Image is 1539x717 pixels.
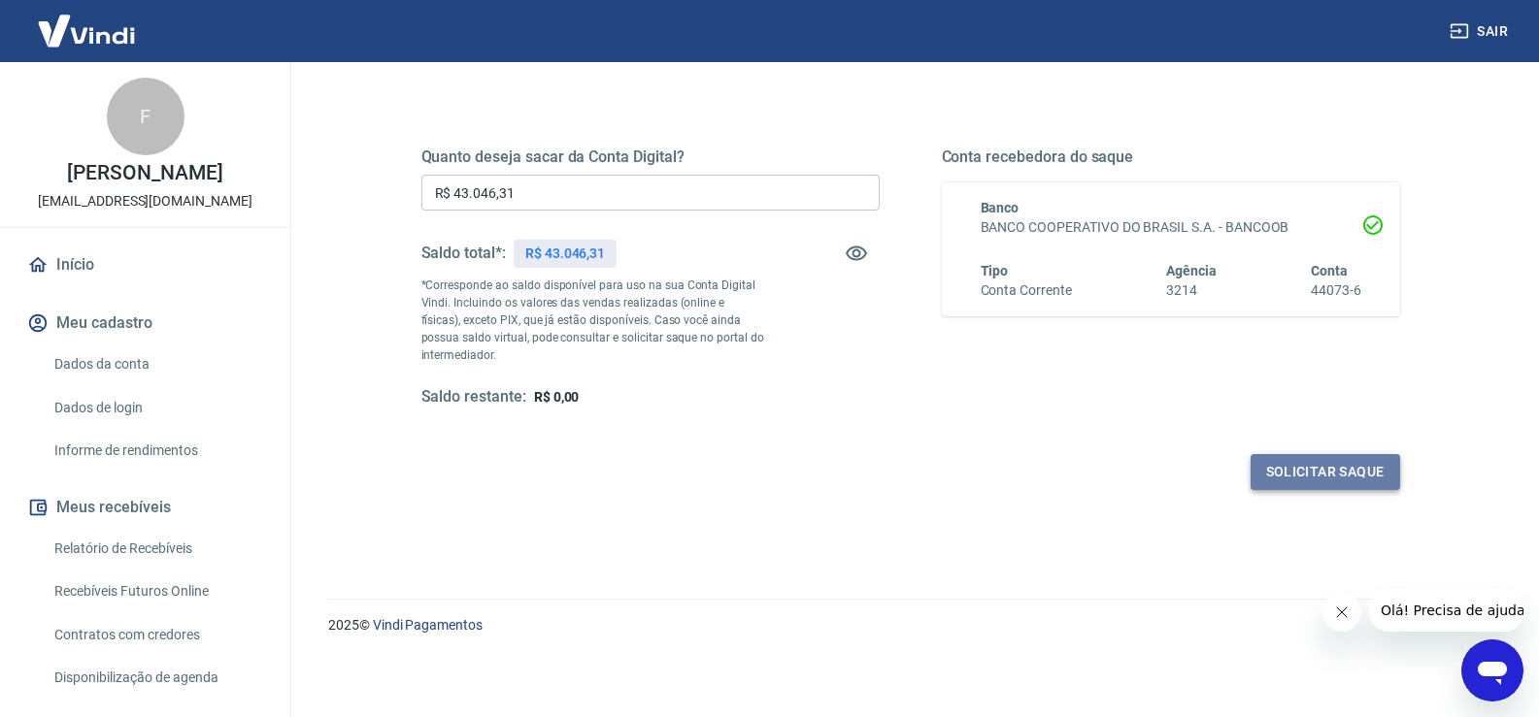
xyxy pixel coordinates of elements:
[942,147,1400,167] h5: Conta recebedora do saque
[421,277,765,364] p: *Corresponde ao saldo disponível para uso na sua Conta Digital Vindi. Incluindo os valores das ve...
[47,571,267,611] a: Recebíveis Futuros Online
[23,1,150,60] img: Vindi
[1461,639,1523,701] iframe: Botão para abrir a janela de mensagens
[534,389,580,405] span: R$ 0,00
[107,78,184,155] div: F
[1322,593,1361,632] iframe: Fechar mensagem
[421,244,506,263] h5: Saldo total*:
[421,147,880,167] h5: Quanto deseja sacar da Conta Digital?
[525,244,605,264] p: R$ 43.046,31
[421,387,526,407] h5: Saldo restante:
[47,658,267,698] a: Disponibilização de agenda
[67,163,222,183] p: [PERSON_NAME]
[47,344,267,384] a: Dados da conta
[1446,14,1516,49] button: Sair
[981,200,1020,215] span: Banco
[38,191,252,212] p: [EMAIL_ADDRESS][DOMAIN_NAME]
[23,244,267,286] a: Início
[47,529,267,569] a: Relatório de Recebíveis
[981,263,1009,278] span: Tipo
[23,302,267,344] button: Meu cadastro
[47,388,267,428] a: Dados de login
[1311,263,1348,278] span: Conta
[981,217,1361,238] h6: BANCO COOPERATIVO DO BRASIL S.A. - BANCOOB
[1311,280,1361,301] h6: 44073-6
[328,615,1492,636] p: 2025 ©
[1369,589,1523,632] iframe: Mensagem da empresa
[23,486,267,529] button: Meus recebíveis
[981,280,1072,301] h6: Conta Corrente
[1166,280,1217,301] h6: 3214
[47,615,267,655] a: Contratos com credores
[373,617,483,633] a: Vindi Pagamentos
[1166,263,1217,278] span: Agência
[1251,454,1400,490] button: Solicitar saque
[47,431,267,471] a: Informe de rendimentos
[12,14,163,29] span: Olá! Precisa de ajuda?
